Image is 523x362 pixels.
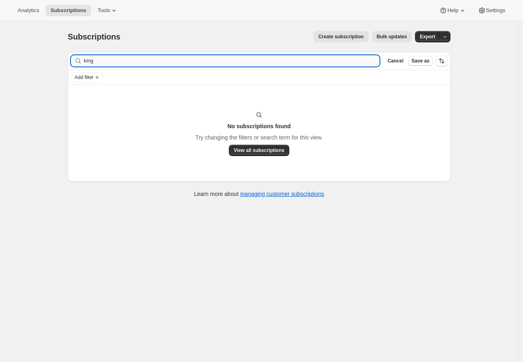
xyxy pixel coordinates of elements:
h3: No subscriptions found [227,122,291,130]
p: Try changing the filters or search term for this view. [195,133,323,141]
button: Bulk updates [372,31,412,42]
span: Analytics [18,7,39,14]
span: View all subscriptions [234,147,284,154]
button: Create subscription [313,31,369,42]
button: Add filter [71,73,103,82]
span: Subscriptions [50,7,86,14]
p: Learn more about [194,190,324,198]
span: Create subscription [318,33,364,40]
button: Save as [408,56,433,66]
button: Analytics [13,5,44,16]
span: Cancel [388,58,403,64]
button: Cancel [384,56,407,66]
span: Help [447,7,458,14]
span: Bulk updates [377,33,407,40]
span: Save as [411,58,430,64]
button: Help [434,5,471,16]
a: managing customer subscriptions [240,191,324,197]
button: Subscriptions [46,5,91,16]
span: Tools [98,7,110,14]
button: Tools [93,5,123,16]
span: Export [420,33,435,40]
button: Sort the results [436,55,447,67]
span: Subscriptions [68,32,120,41]
input: Filter subscribers [84,55,380,67]
span: Add filter [75,74,93,81]
button: View all subscriptions [229,145,289,156]
button: Settings [473,5,510,16]
button: Export [415,31,440,42]
span: Settings [486,7,505,14]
